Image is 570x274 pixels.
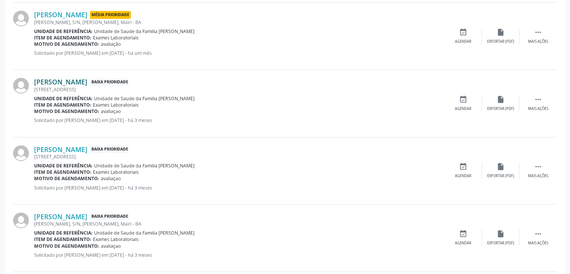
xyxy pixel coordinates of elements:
b: Motivo de agendamento: [34,243,99,249]
a: [PERSON_NAME] [34,11,87,19]
p: Solicitado por [PERSON_NAME] em [DATE] - há 3 meses [34,117,444,123]
i: insert_drive_file [497,163,505,171]
span: Exames Laboratoriais [93,169,139,175]
span: Baixa Prioridade [90,213,130,221]
div: Exportar (PDF) [487,241,514,246]
i: event_available [459,95,467,104]
span: avaliaçao [101,175,121,182]
b: Unidade de referência: [34,163,93,169]
span: Média Prioridade [90,11,131,19]
span: Unidade de Saude da Familia [PERSON_NAME] [94,28,194,35]
b: Item de agendamento: [34,236,91,242]
i: event_available [459,28,467,36]
b: Unidade de referência: [34,28,93,35]
span: Baixa Prioridade [90,145,130,153]
img: img [13,11,29,26]
span: Unidade de Saude da Familia [PERSON_NAME] [94,95,194,102]
img: img [13,145,29,161]
span: avaliaçao [101,243,121,249]
i:  [534,163,542,171]
i: event_available [459,230,467,238]
p: Solicitado por [PERSON_NAME] em [DATE] - há um mês [34,50,444,56]
b: Motivo de agendamento: [34,108,99,114]
i: event_available [459,163,467,171]
span: Exames Laboratoriais [93,236,139,242]
span: Baixa Prioridade [90,78,130,86]
div: [STREET_ADDRESS] [34,86,444,93]
div: Agendar [455,39,471,44]
i: insert_drive_file [497,28,505,36]
span: Exames Laboratoriais [93,102,139,108]
div: Agendar [455,106,471,111]
div: Mais ações [528,106,548,111]
span: Exames Laboratoriais [93,35,139,41]
a: [PERSON_NAME] [34,78,87,86]
b: Item de agendamento: [34,102,91,108]
div: Mais ações [528,39,548,44]
i:  [534,28,542,36]
b: Unidade de referência: [34,230,93,236]
span: Unidade de Saude da Familia [PERSON_NAME] [94,230,194,236]
div: Agendar [455,241,471,246]
i:  [534,95,542,104]
div: [PERSON_NAME], S/N, [PERSON_NAME], Mairi - BA [34,19,444,26]
span: Unidade de Saude da Familia [PERSON_NAME] [94,163,194,169]
i:  [534,230,542,238]
p: Solicitado por [PERSON_NAME] em [DATE] - há 3 meses [34,185,444,191]
b: Motivo de agendamento: [34,41,99,47]
p: Solicitado por [PERSON_NAME] em [DATE] - há 3 meses [34,252,444,258]
img: img [13,78,29,93]
div: Exportar (PDF) [487,106,514,111]
div: Agendar [455,173,471,179]
div: Exportar (PDF) [487,173,514,179]
b: Motivo de agendamento: [34,175,99,182]
span: avaliação [101,41,121,47]
img: img [13,212,29,228]
a: [PERSON_NAME] [34,212,87,221]
div: Mais ações [528,173,548,179]
b: Item de agendamento: [34,169,91,175]
i: insert_drive_file [497,230,505,238]
a: [PERSON_NAME] [34,145,87,154]
i: insert_drive_file [497,95,505,104]
div: Mais ações [528,241,548,246]
b: Unidade de referência: [34,95,93,102]
b: Item de agendamento: [34,35,91,41]
div: Exportar (PDF) [487,39,514,44]
div: [STREET_ADDRESS] [34,154,444,160]
span: avaliaçao [101,108,121,114]
div: [PERSON_NAME], S/N, [PERSON_NAME], Mairi - BA [34,221,444,227]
